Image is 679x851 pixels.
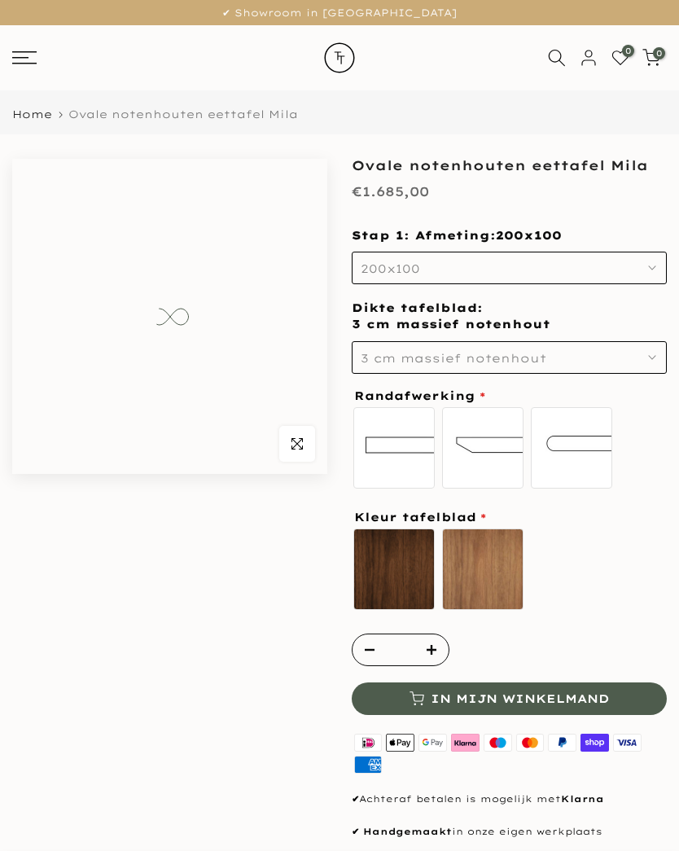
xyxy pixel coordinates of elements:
p: in onze eigen werkplaats [352,824,667,840]
img: trend-table [311,25,368,90]
span: 3 cm massief notenhout [361,351,546,366]
p: ✔ Showroom in [GEOGRAPHIC_DATA] [20,4,659,22]
span: Ovale notenhouten eettafel Mila [68,107,298,121]
p: Achteraf betalen is mogelijk met [352,792,667,808]
a: 0 [611,49,629,67]
span: Stap 1: Afmeting: [352,228,562,243]
span: Randafwerking [354,390,485,401]
img: klarna [449,731,481,753]
a: 0 [642,49,660,67]
span: Dikte tafelblad: [352,300,550,331]
span: 0 [653,47,665,59]
img: american express [352,753,384,775]
div: €1.685,00 [352,180,429,204]
span: Kleur tafelblad [354,511,486,523]
img: shopify pay [579,731,611,753]
strong: ✔ [352,826,359,837]
img: visa [611,731,644,753]
img: master [514,731,546,753]
span: 200x100 [496,228,562,244]
img: ideal [352,731,384,753]
strong: ✔ [352,793,359,805]
button: 200x100 [352,252,667,284]
span: 0 [622,45,634,57]
img: paypal [546,731,579,753]
button: 3 cm massief notenhout [352,341,667,374]
img: apple pay [384,731,417,753]
iframe: toggle-frame [2,768,83,849]
a: Home [12,109,52,120]
span: 200x100 [361,261,420,276]
strong: Klarna [561,793,604,805]
strong: Handgemaakt [363,826,452,837]
img: maestro [481,731,514,753]
img: google pay [417,731,449,753]
span: 3 cm massief notenhout [352,317,550,333]
h1: Ovale notenhouten eettafel Mila [352,159,667,172]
